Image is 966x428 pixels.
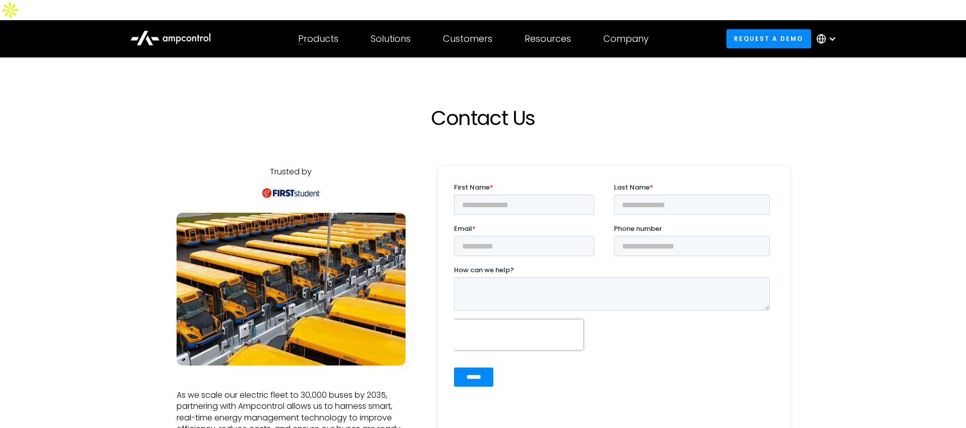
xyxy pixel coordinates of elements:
[726,29,811,48] a: Request a demo
[603,33,649,44] div: Company
[525,33,571,44] div: Resources
[298,33,338,44] div: Products
[443,33,492,44] div: Customers
[454,182,774,404] iframe: Form 0
[261,106,705,130] h1: Contact Us
[371,33,411,44] div: Solutions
